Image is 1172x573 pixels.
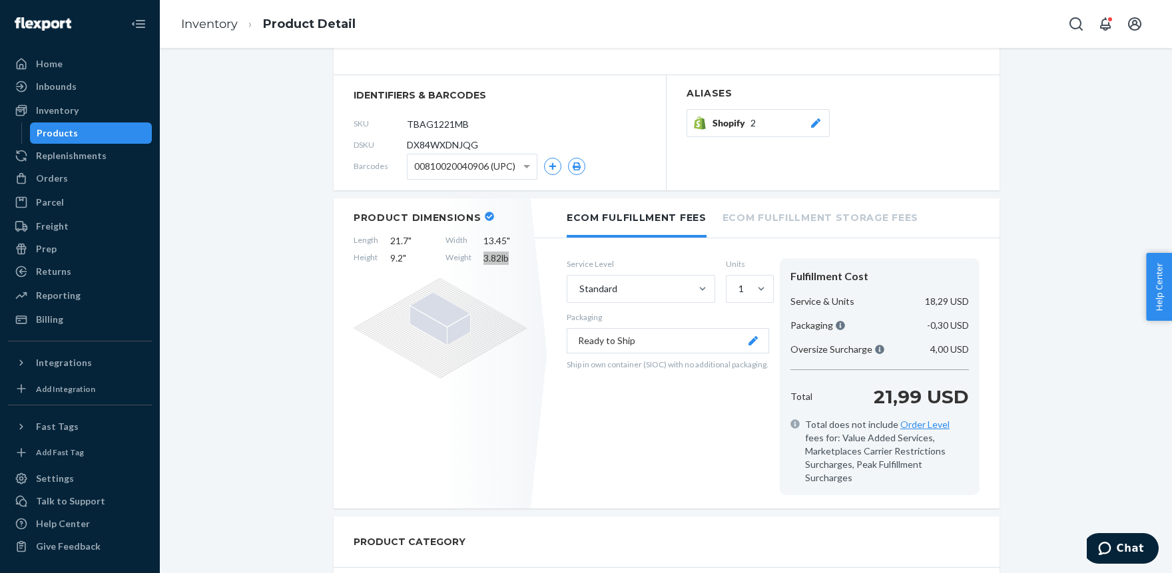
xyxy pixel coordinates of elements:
[567,311,769,323] p: Packaging
[36,447,84,458] div: Add Fast Tag
[8,352,152,373] button: Integrations
[790,343,884,356] p: Oversize Surcharge
[790,319,845,332] p: Packaging
[354,139,407,150] span: DSKU
[354,160,407,172] span: Barcodes
[737,282,738,295] input: 1
[8,285,152,306] a: Reporting
[8,100,152,121] a: Inventory
[1146,253,1172,321] button: Help Center
[445,252,471,265] span: Weight
[1063,11,1089,37] button: Open Search Box
[578,282,579,295] input: Standard
[8,76,152,97] a: Inbounds
[790,269,969,284] div: Fulfillment Cost
[414,155,515,178] span: 00810020040906 (UPC)
[8,238,152,260] a: Prep
[36,383,95,395] div: Add Integration
[567,359,769,370] p: Ship in own container (SIOC) with no additional packaging.
[36,472,74,485] div: Settings
[567,198,707,238] li: Ecom Fulfillment Fees
[36,289,81,302] div: Reporting
[790,295,854,308] p: Service & Units
[8,261,152,282] a: Returns
[408,235,412,246] span: "
[687,89,980,98] h2: Aliases
[805,418,969,484] span: Total does not include fees for: Value Added Services, Marketplaces Carrier Restrictions Surcharg...
[37,126,78,140] div: Products
[723,198,918,235] li: Ecom Fulfillment Storage Fees
[8,490,152,512] button: Talk to Support
[403,252,406,264] span: "
[874,383,969,410] p: 21,99 USD
[8,145,152,166] a: Replenishments
[36,494,105,508] div: Talk to Support
[900,419,950,430] a: Order Level
[8,416,152,437] button: Fast Tags
[8,536,152,557] button: Give Feedback
[8,192,152,213] a: Parcel
[354,212,481,224] h2: Product Dimensions
[125,11,152,37] button: Close Navigation
[579,282,617,295] div: Standard
[713,116,750,130] span: Shopify
[1087,533,1159,566] iframe: Apre un widget che permette di chattare con uno dei nostri agenti
[738,282,744,295] div: 1
[483,252,527,265] span: 3.82 lb
[36,420,79,433] div: Fast Tags
[354,530,465,554] h2: PRODUCT CATEGORY
[354,118,407,129] span: SKU
[750,116,756,130] span: 2
[36,265,71,278] div: Returns
[30,122,152,144] a: Products
[36,242,57,256] div: Prep
[36,540,101,553] div: Give Feedback
[790,390,812,403] p: Total
[36,104,79,117] div: Inventory
[170,5,366,44] ol: breadcrumbs
[726,258,769,270] label: Units
[8,168,152,189] a: Orders
[1092,11,1119,37] button: Open notifications
[390,234,434,248] span: 21.7
[1121,11,1148,37] button: Open account menu
[8,309,152,330] a: Billing
[36,356,92,369] div: Integrations
[36,196,64,209] div: Parcel
[8,443,152,463] a: Add Fast Tag
[445,234,471,248] span: Width
[507,235,510,246] span: "
[687,109,830,137] button: Shopify2
[36,149,107,162] div: Replenishments
[930,343,969,356] p: 4,00 USD
[263,17,356,31] a: Product Detail
[15,17,71,31] img: Flexport logo
[8,379,152,399] a: Add Integration
[925,295,969,308] p: 18,29 USD
[354,252,378,265] span: Height
[390,252,434,265] span: 9.2
[354,89,646,102] span: identifiers & barcodes
[407,138,478,152] span: DX84WXDNJQG
[36,220,69,233] div: Freight
[567,258,715,270] label: Service Level
[8,216,152,237] a: Freight
[8,513,152,534] a: Help Center
[8,468,152,489] a: Settings
[483,234,527,248] span: 13.45
[927,319,969,332] p: -0,30 USD
[36,57,63,71] div: Home
[181,17,238,31] a: Inventory
[36,172,68,185] div: Orders
[567,328,769,353] button: Ready to Ship
[36,517,90,530] div: Help Center
[36,80,77,93] div: Inbounds
[8,53,152,75] a: Home
[36,313,63,326] div: Billing
[354,234,378,248] span: Length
